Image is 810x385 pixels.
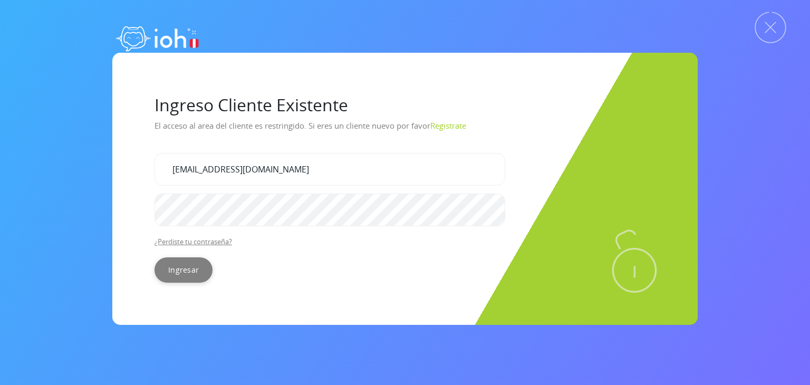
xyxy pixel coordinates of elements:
a: ¿Perdiste tu contraseña? [155,237,232,246]
input: Tu correo [155,153,505,186]
img: logo [112,16,202,58]
h1: Ingreso Cliente Existente [155,95,655,115]
input: Ingresar [155,257,213,283]
img: Cerrar [755,12,786,43]
a: Registrate [430,120,466,131]
p: El acceso al area del cliente es restringido. Si eres un cliente nuevo por favor [155,117,655,145]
